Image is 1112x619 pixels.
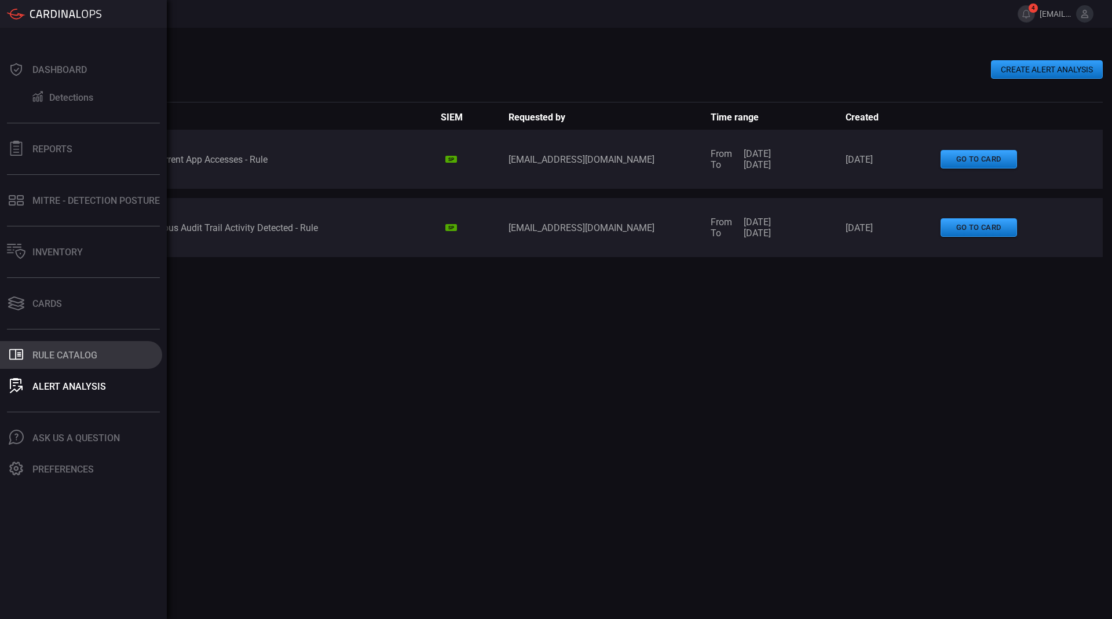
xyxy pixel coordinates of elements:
[711,159,732,170] span: To
[941,150,1017,169] button: go to card
[744,159,771,170] span: [DATE]
[711,217,732,228] span: From
[744,148,771,159] span: [DATE]
[509,154,711,165] span: [EMAIL_ADDRESS][DOMAIN_NAME]
[32,350,97,361] div: Rule Catalog
[846,222,940,233] span: [DATE]
[445,156,457,163] div: SP
[49,92,93,103] div: Detections
[509,112,711,123] span: Requested by
[32,144,72,155] div: Reports
[711,112,846,123] span: Time range
[32,247,83,258] div: Inventory
[846,112,940,123] span: Created
[711,148,732,159] span: From
[1029,3,1038,13] span: 4
[32,64,87,75] div: Dashboard
[32,433,120,444] div: Ask Us A Question
[744,228,771,239] span: [DATE]
[846,154,940,165] span: [DATE]
[32,381,106,392] div: ALERT ANALYSIS
[103,222,441,233] div: Audit - Anomalous Audit Trail Activity Detected - Rule
[32,298,62,309] div: Cards
[445,224,457,231] div: SP
[991,60,1103,79] button: CREATE ALERT ANALYSIS
[1040,9,1071,19] span: [EMAIL_ADDRESS][DOMAIN_NAME]
[744,217,771,228] span: [DATE]
[32,195,160,206] div: MITRE - Detection Posture
[1018,5,1035,23] button: 4
[32,464,94,475] div: Preferences
[711,228,732,239] span: To
[941,218,1017,237] button: go to card
[509,222,711,233] span: [EMAIL_ADDRESS][DOMAIN_NAME]
[103,154,441,165] div: Access - Concurrent App Accesses - Rule
[103,112,441,123] span: Name
[441,112,509,123] span: SIEM
[56,79,1103,91] h3: All Analysis ( 2 )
